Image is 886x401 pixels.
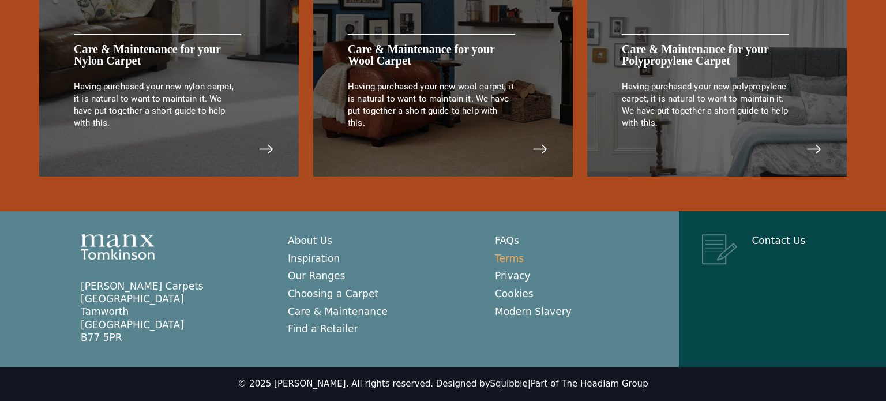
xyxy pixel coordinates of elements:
[495,235,519,246] a: FAQs
[495,288,534,299] a: Cookies
[288,270,345,282] a: Our Ranges
[81,280,265,343] p: [PERSON_NAME] Carpets [GEOGRAPHIC_DATA] Tamworth [GEOGRAPHIC_DATA] B77 5PR
[288,288,378,299] a: Choosing a Carpet
[348,43,494,67] a: Care & Maintenance for your Wool Carpet
[288,235,332,246] a: About Us
[238,378,648,390] div: © 2025 [PERSON_NAME]. All rights reserved. Designed by |
[495,253,524,264] a: Terms
[490,378,528,389] a: Squibble
[622,43,768,67] a: Care & Maintenance for your Polypropylene Carpet
[495,306,572,317] a: Modern Slavery
[622,81,789,129] p: Having purchased your new polypropylene carpet, it is natural to want to maintain it. We have put...
[74,81,241,129] p: Having purchased your new nylon carpet, it is natural to want to maintain it. We have put togethe...
[752,235,806,246] a: Contact Us
[288,253,340,264] a: Inspiration
[531,378,648,389] a: Part of The Headlam Group
[74,43,220,67] a: Care & Maintenance for your Nylon Carpet
[495,270,531,282] a: Privacy
[288,323,358,335] a: Find a Retailer
[288,306,388,317] a: Care & Maintenance
[348,81,515,129] p: Having purchased your new wool carpet, it is natural to want to maintain it. We have put together...
[81,234,155,260] img: Manx Tomkinson Logo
